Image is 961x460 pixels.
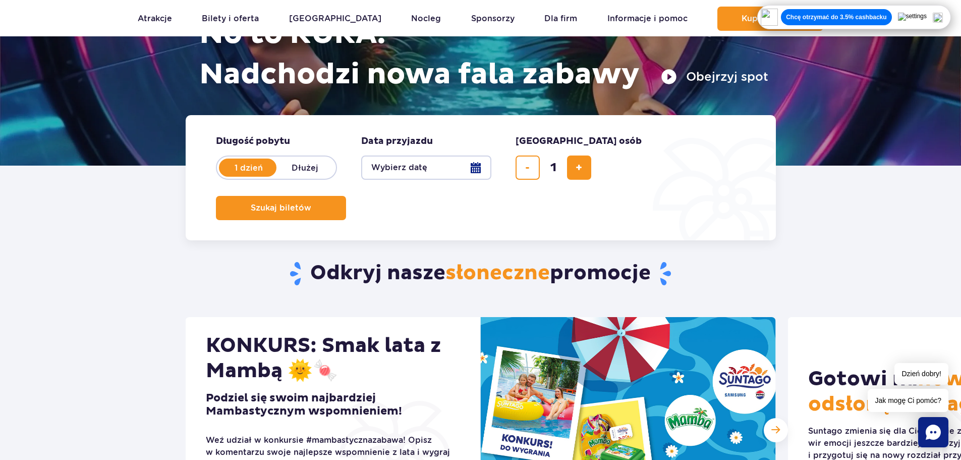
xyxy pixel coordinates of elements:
span: Szukaj biletów [251,203,311,213]
button: Obejrzyj spot [661,69,768,85]
span: Kup teraz [742,14,781,23]
button: Wybierz datę [361,156,491,180]
a: Nocleg [411,7,441,31]
div: Chat [918,417,948,447]
button: dodaj bilet [567,156,591,180]
input: liczba biletów [541,156,566,180]
button: Szukaj biletów [216,196,346,220]
a: Atrakcje [138,7,172,31]
a: Informacje i pomoc [607,7,688,31]
a: [GEOGRAPHIC_DATA] [289,7,381,31]
span: słoneczne [445,261,550,286]
span: Data przyjazdu [361,135,433,147]
h3: Podziel się swoim najbardziej Mambastycznym wspomnieniem! [206,392,461,418]
a: Bilety i oferta [202,7,259,31]
div: Następny slajd [764,418,788,442]
span: Długość pobytu [216,135,290,147]
a: Dla firm [544,7,577,31]
span: Jak mogę Ci pomóc? [868,389,948,412]
span: [GEOGRAPHIC_DATA] osób [516,135,642,147]
h2: KONKURS: Smak lata z Mambą 🌞🍬 [206,333,461,384]
label: 1 dzień [220,157,277,178]
h1: No to RURA! Nadchodzi nowa fala zabawy [199,14,768,95]
a: Sponsorzy [471,7,515,31]
form: Planowanie wizyty w Park of Poland [186,115,776,240]
span: Dzień dobry! [894,363,948,385]
button: Kup teraz [717,7,823,31]
label: Dłużej [276,157,334,178]
h2: Odkryj nasze promocje [185,261,776,287]
button: usuń bilet [516,156,540,180]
